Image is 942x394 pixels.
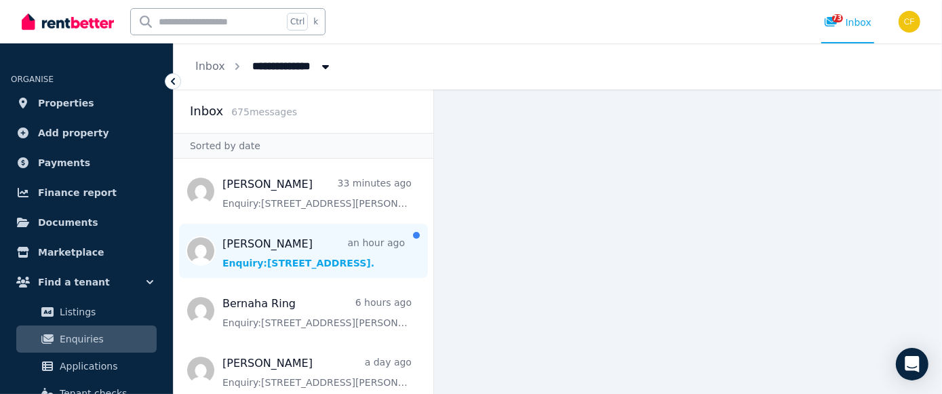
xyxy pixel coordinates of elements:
a: Applications [16,353,157,380]
nav: Message list [174,159,433,394]
span: Enquiries [60,331,151,347]
a: [PERSON_NAME]an hour agoEnquiry:[STREET_ADDRESS]. [222,236,405,270]
div: Open Intercom Messenger [896,348,928,380]
button: Find a tenant [11,269,162,296]
span: Ctrl [287,13,308,31]
nav: Breadcrumb [174,43,354,90]
div: Sorted by date [174,133,433,159]
span: Payments [38,155,90,171]
span: Applications [60,358,151,374]
span: 73 [832,14,843,22]
span: Find a tenant [38,274,110,290]
a: Marketplace [11,239,162,266]
a: Inbox [195,60,225,73]
span: Documents [38,214,98,231]
span: Listings [60,304,151,320]
h2: Inbox [190,102,223,121]
a: Enquiries [16,326,157,353]
a: [PERSON_NAME]33 minutes agoEnquiry:[STREET_ADDRESS][PERSON_NAME]. [222,176,412,210]
a: Documents [11,209,162,236]
a: Payments [11,149,162,176]
a: Properties [11,90,162,117]
img: RentBetter [22,12,114,32]
span: ORGANISE [11,75,54,84]
a: [PERSON_NAME]a day agoEnquiry:[STREET_ADDRESS][PERSON_NAME]. [222,355,412,389]
span: Properties [38,95,94,111]
span: k [313,16,318,27]
a: Finance report [11,179,162,206]
span: Marketplace [38,244,104,260]
span: 675 message s [231,106,297,117]
span: Add property [38,125,109,141]
a: Add property [11,119,162,146]
div: Inbox [824,16,871,29]
img: Christos Fassoulidis [899,11,920,33]
span: Finance report [38,184,117,201]
a: Listings [16,298,157,326]
a: Bernaha Ring6 hours agoEnquiry:[STREET_ADDRESS][PERSON_NAME]. [222,296,412,330]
